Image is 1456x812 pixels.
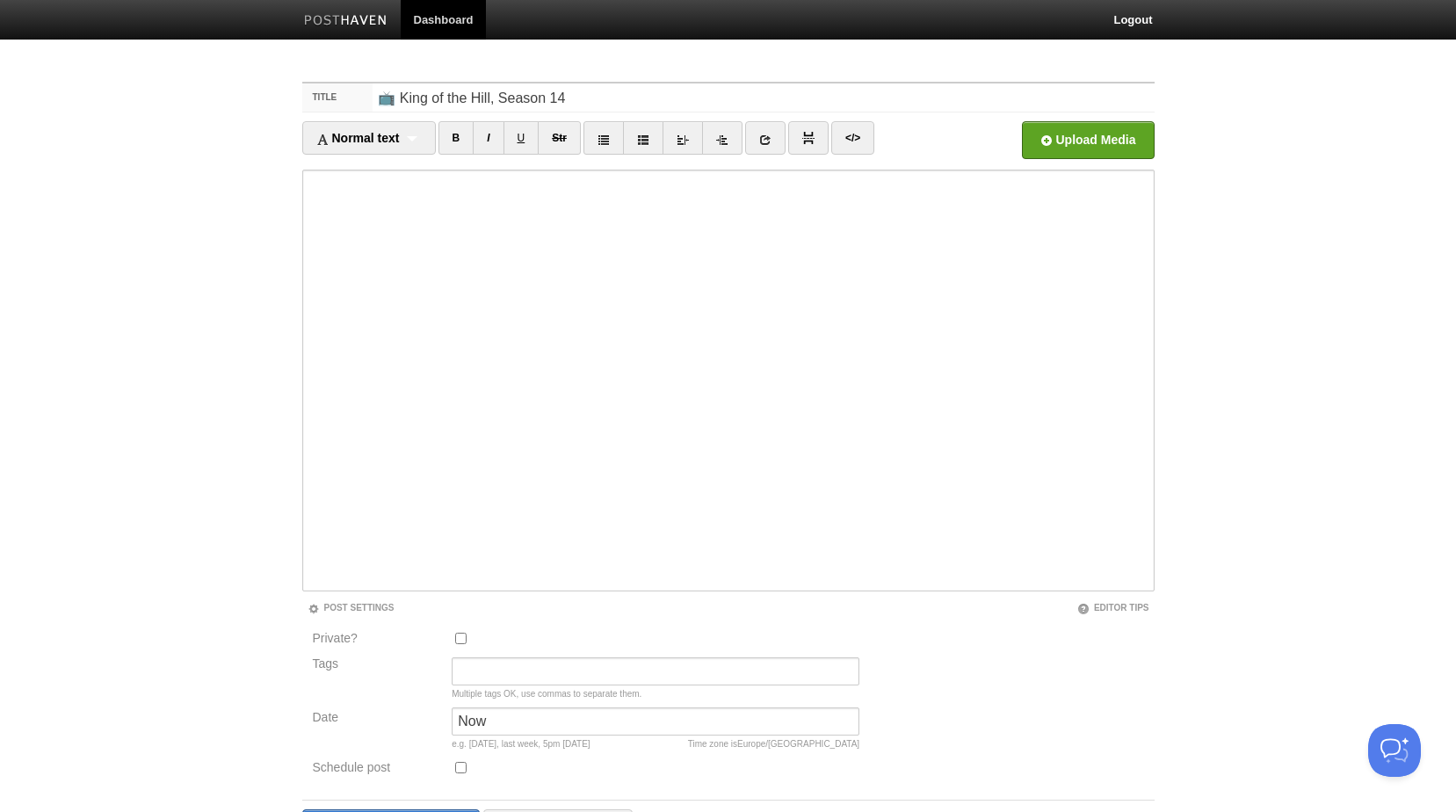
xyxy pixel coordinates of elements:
span: Normal text [316,131,400,145]
a: Editor Tips [1077,603,1149,613]
a: I [473,121,503,155]
a: B [438,121,474,155]
label: Private? [313,632,442,649]
label: Date [313,711,442,728]
a: Post Settings [308,603,395,613]
del: Str [552,132,567,144]
iframe: Help Scout Beacon - Open [1368,724,1421,777]
div: Time zone is [688,740,859,749]
img: Posthaven-bar [304,15,388,28]
label: Title [302,83,373,112]
a: Str [538,121,581,155]
label: Schedule post [313,761,442,778]
div: e.g. [DATE], last week, 5pm [DATE] [452,740,859,749]
label: Tags [308,657,447,670]
div: Multiple tags OK, use commas to separate them. [452,690,859,699]
span: Europe/[GEOGRAPHIC_DATA] [737,739,859,749]
a: </> [831,121,874,155]
img: pagebreak-icon.png [802,132,815,144]
a: U [503,121,540,155]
